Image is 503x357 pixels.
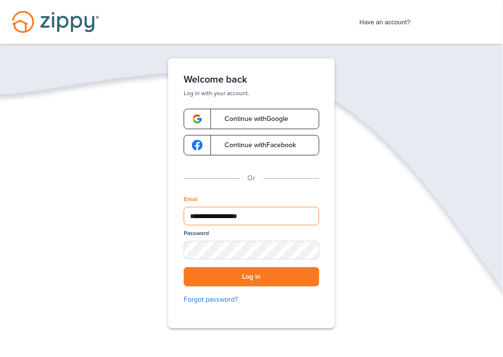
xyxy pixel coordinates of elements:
input: Email [184,207,319,225]
span: Continue with Google [215,116,288,122]
label: Email [184,195,198,204]
span: Continue with Facebook [215,142,296,149]
a: Forgot password? [184,294,319,305]
span: Have an account? [360,12,411,28]
img: google-logo [192,114,203,124]
img: google-logo [192,140,203,151]
button: Log in [184,267,319,287]
label: Password [184,229,209,238]
h1: Welcome back [184,74,319,85]
p: Log in with your account. [184,89,319,97]
input: Password [184,241,319,259]
a: google-logoContinue withGoogle [184,109,319,129]
p: Or [248,173,256,184]
a: google-logoContinue withFacebook [184,135,319,155]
